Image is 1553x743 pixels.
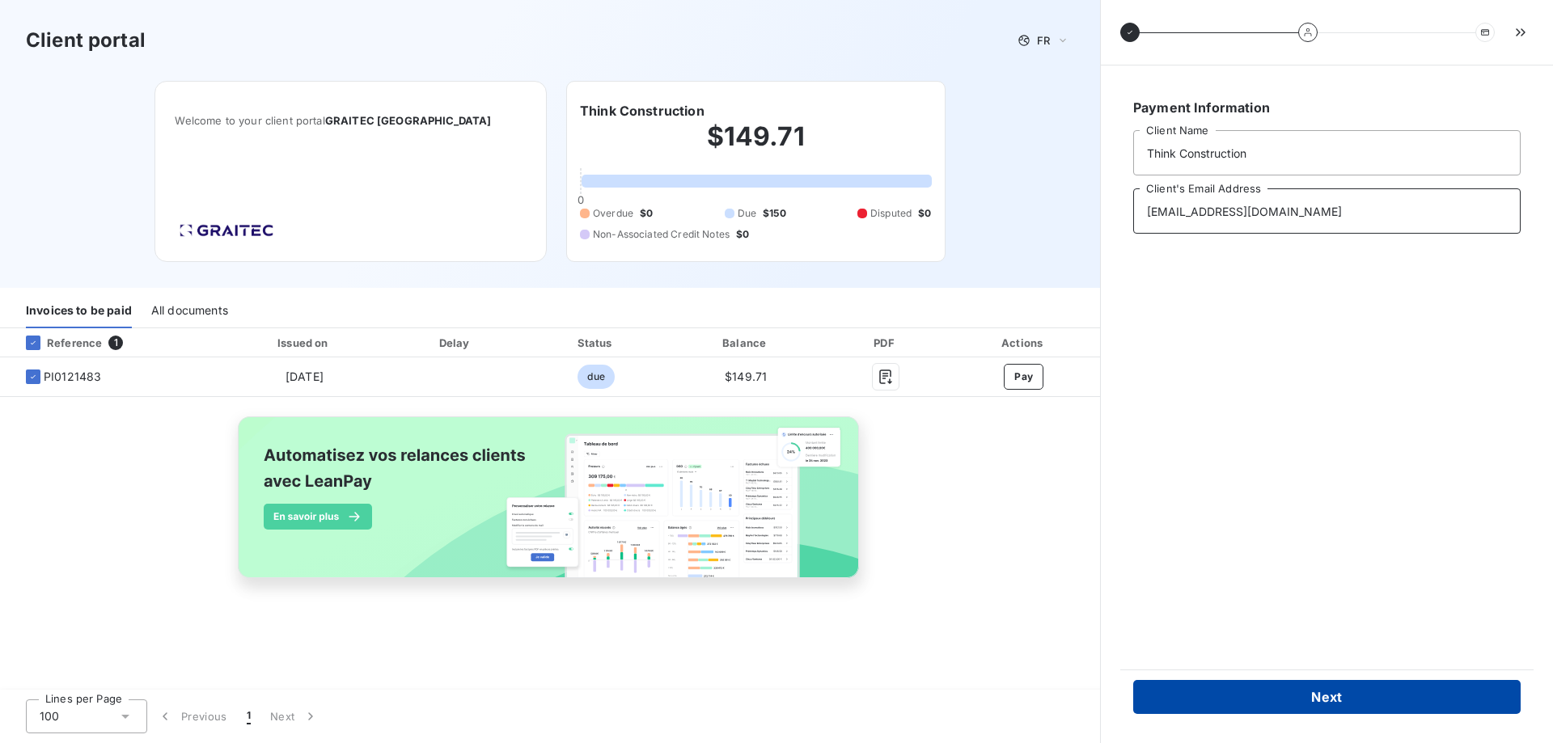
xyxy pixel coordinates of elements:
input: placeholder [1133,130,1521,175]
img: Company logo [175,219,278,242]
span: $0 [640,206,653,221]
div: Reference [13,336,102,350]
input: placeholder [1133,188,1521,234]
div: Actions [950,335,1097,351]
span: Welcome to your client portal [175,114,527,127]
div: Invoices to be paid [26,294,132,328]
div: Balance [671,335,821,351]
button: Pay [1004,364,1043,390]
div: Status [528,335,665,351]
span: $150 [763,206,786,221]
h6: Payment Information [1133,98,1521,117]
span: 100 [40,708,59,724]
div: Delay [391,335,522,351]
button: Previous [147,699,237,733]
h6: Think Construction [580,101,705,120]
span: Due [738,206,756,221]
h3: Client portal [26,26,146,55]
span: GRAITEC [GEOGRAPHIC_DATA] [325,114,492,127]
span: $0 [736,227,749,242]
img: banner [223,407,877,606]
span: $149.71 [725,369,767,383]
span: 0 [578,193,584,206]
div: Issued on [225,335,383,351]
span: 1 [247,708,251,724]
button: Next [260,699,328,733]
div: PDF [827,335,945,351]
span: $0 [918,206,931,221]
span: PI0121483 [44,369,101,385]
span: [DATE] [286,369,324,383]
div: All documents [151,294,228,328]
span: due [578,365,614,389]
span: Disputed [870,206,912,221]
span: 1 [108,336,123,350]
span: Non-Associated Credit Notes [593,227,730,242]
span: FR [1037,34,1050,47]
span: Overdue [593,206,633,221]
h2: $149.71 [580,120,932,169]
button: Next [1133,680,1521,714]
button: 1 [237,699,260,733]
